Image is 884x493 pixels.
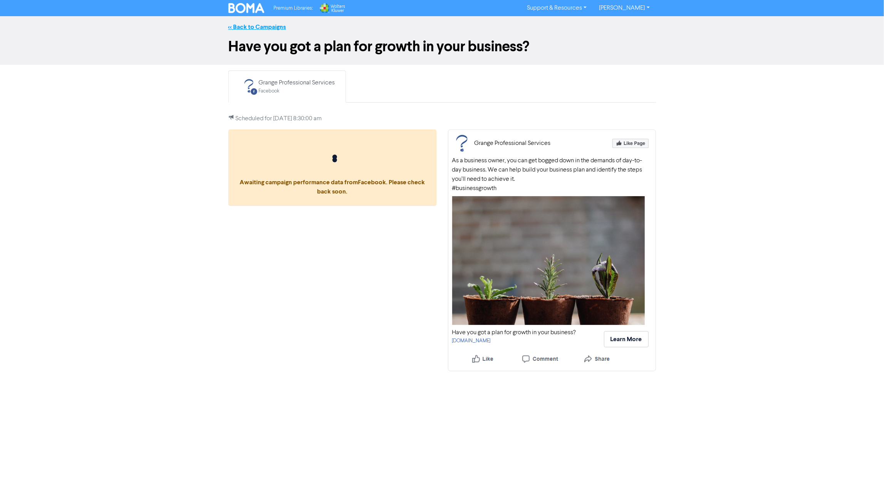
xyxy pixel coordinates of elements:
button: Learn More [604,331,649,347]
div: Have you got a plan for growth in your business? [452,328,576,337]
iframe: Chat Widget [845,456,884,493]
span: Premium Libraries: [273,6,313,11]
a: [PERSON_NAME] [593,2,656,14]
img: Wolters Kluwer [319,3,345,13]
div: Grange Professional Services [259,78,335,87]
a: Support & Resources [521,2,593,14]
img: Grange Professional Services [452,134,471,153]
div: Grange Professional Services [475,139,551,148]
img: Like Page [612,139,649,148]
p: Scheduled for [DATE] 8:30:00 am [228,114,656,123]
div: Facebook [259,87,335,95]
img: BOMA Logo [228,3,265,13]
img: Your Selected Media [452,196,645,325]
span: Awaiting campaign performance data from Facebook . Please check back soon. [237,155,428,195]
a: Learn More [604,336,649,342]
img: FACEBOOK_POST [241,78,257,94]
div: As a business owner, you can get bogged down in the demands of day-to-day business. We can help b... [452,156,652,193]
img: Like, Comment, Share [452,350,626,367]
a: [DOMAIN_NAME] [452,338,491,343]
a: << Back to Campaigns [228,23,286,31]
h1: Have you got a plan for growth in your business? [228,38,656,56]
